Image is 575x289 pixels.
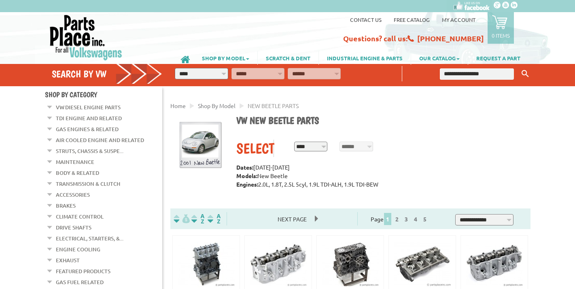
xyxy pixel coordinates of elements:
[56,178,120,189] a: Transmission & Clutch
[56,222,91,233] a: Drive Shafts
[56,277,104,287] a: Gas Fuel Related
[194,51,257,65] a: SHOP BY MODEL
[174,214,190,223] img: filterpricelow.svg
[236,172,257,179] strong: Models:
[403,215,410,223] a: 3
[56,124,119,134] a: Gas Engines & Related
[56,255,80,266] a: Exhaust
[45,90,162,99] h4: Shop By Category
[236,181,258,188] strong: Engines:
[198,102,236,109] a: Shop By Model
[442,16,475,23] a: My Account
[412,215,419,223] a: 4
[248,102,299,109] span: NEW BEETLE PARTS
[56,168,99,178] a: Body & Related
[49,14,123,61] img: Parts Place Inc!
[319,51,411,65] a: INDUSTRIAL ENGINE & PARTS
[236,115,524,127] h1: VW New Beetle parts
[206,214,222,223] img: Sort by Sales Rank
[421,215,429,223] a: 5
[56,200,76,211] a: Brakes
[411,51,468,65] a: OUR CATALOG
[269,215,315,223] a: Next Page
[519,67,531,81] button: Keyword Search
[56,113,122,123] a: TDI Engine and Related
[488,12,514,44] a: 0 items
[56,244,100,255] a: Engine Cooling
[393,215,401,223] a: 2
[56,146,123,156] a: Struts, Chassis & Suspe...
[350,16,382,23] a: Contact us
[269,213,315,225] span: Next Page
[190,214,206,223] img: Sort by Headline
[56,211,104,222] a: Climate Control
[357,212,442,225] div: Page
[236,163,524,197] p: [DATE]-[DATE] New Beetle 2.0L, 1.8T, 2.5L 5cyl, 1.9L TDI-ALH, 1.9L TDI-BEW
[236,140,274,157] div: Select
[384,213,391,225] span: 1
[56,157,94,167] a: Maintenance
[52,68,163,80] h4: Search by VW
[468,51,528,65] a: REQUEST A PART
[492,32,510,39] p: 0 items
[56,135,144,145] a: Air Cooled Engine and Related
[258,51,318,65] a: SCRATCH & DENT
[236,164,253,171] strong: Dates:
[56,189,90,200] a: Accessories
[170,102,186,109] a: Home
[176,121,224,169] img: New Beetle
[56,233,123,244] a: Electrical, Starters, &...
[394,16,430,23] a: Free Catalog
[56,102,121,113] a: VW Diesel Engine Parts
[56,266,110,276] a: Featured Products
